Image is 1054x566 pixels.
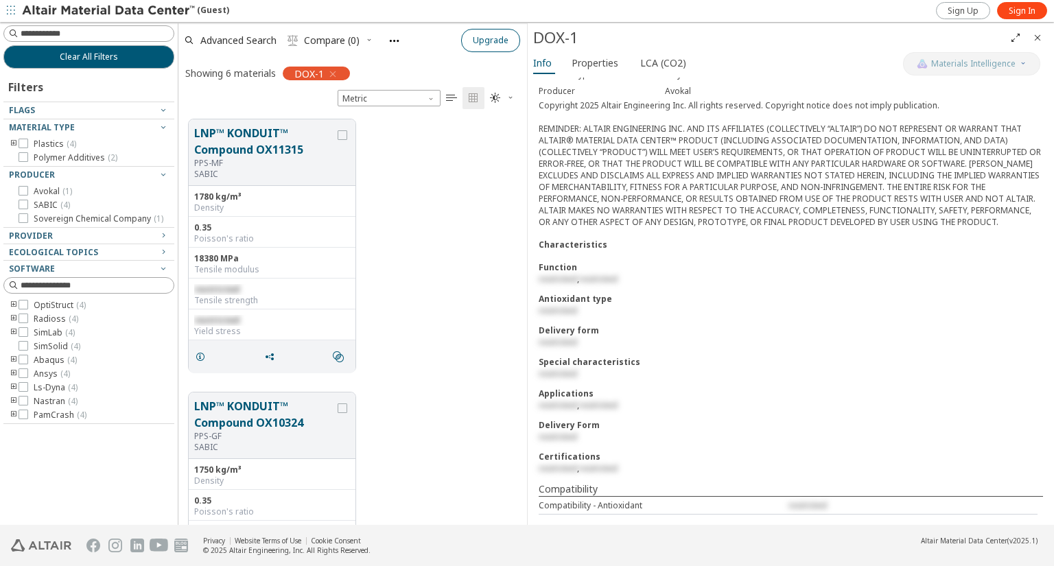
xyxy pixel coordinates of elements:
[539,462,1043,474] div: ,
[579,273,618,285] span: restricted
[9,263,55,274] span: Software
[921,536,1038,545] div: (v2025.1)
[533,52,552,74] span: Info
[539,86,665,97] div: Producer
[194,431,335,442] div: PPS-GF
[539,499,788,511] div: Compatibility - Antioxidant
[539,482,1043,496] div: Compatibility
[34,300,86,311] span: OptiStruct
[3,261,174,277] button: Software
[327,343,355,370] button: Similar search
[948,5,979,16] span: Sign Up
[194,314,239,326] span: restricted
[304,36,360,45] span: Compare (0)
[468,93,479,104] i: 
[258,343,287,370] button: Share
[903,52,1040,75] button: AI CopilotMaterials Intelligence
[194,464,350,475] div: 1750 kg/m³
[539,399,1043,411] div: ,
[539,305,577,316] span: restricted
[34,213,163,224] span: Sovereign Chemical Company
[539,356,1043,368] div: Special characteristics
[665,86,1043,97] div: Avokal
[462,87,484,109] button: Tile View
[194,295,350,306] div: Tensile strength
[338,90,441,106] div: Unit System
[22,4,197,18] img: Altair Material Data Center
[9,246,98,258] span: Ecological Topics
[34,327,75,338] span: SimLab
[533,27,1005,49] div: DOX-1
[539,419,1043,431] div: Delivery Form
[69,313,78,325] span: ( 4 )
[3,167,174,183] button: Producer
[60,51,118,62] span: Clear All Filters
[539,336,577,348] span: restricted
[9,355,19,366] i: toogle group
[235,536,301,545] a: Website Terms of Use
[22,4,229,18] div: (Guest)
[1005,27,1027,49] button: Full Screen
[34,200,70,211] span: SABIC
[68,395,78,407] span: ( 4 )
[9,230,53,241] span: Provider
[60,199,70,211] span: ( 4 )
[539,388,1043,399] div: Applications
[9,169,55,180] span: Producer
[194,158,335,169] div: PPS-MF
[9,139,19,150] i: toogle group
[1009,5,1035,16] span: Sign In
[194,253,350,264] div: 18380 MPa
[9,104,35,116] span: Flags
[65,327,75,338] span: ( 4 )
[194,283,239,295] span: restricted
[185,67,276,80] div: Showing 6 materials
[539,431,577,443] span: restricted
[34,410,86,421] span: PamCrash
[9,368,19,379] i: toogle group
[34,396,78,407] span: Nastran
[294,67,324,80] span: DOX-1
[484,87,520,109] button: Theme
[9,300,19,311] i: toogle group
[76,299,86,311] span: ( 4 )
[154,213,163,224] span: ( 1 )
[539,368,577,379] span: restricted
[34,186,72,197] span: Avokal
[60,368,70,379] span: ( 4 )
[539,399,577,411] span: restricted
[441,87,462,109] button: Table View
[311,536,361,545] a: Cookie Consent
[34,368,70,379] span: Ansys
[539,239,1043,250] div: Characteristics
[917,58,928,69] img: AI Copilot
[194,442,335,453] p: SABIC
[539,293,1043,305] div: Antioxidant type
[3,228,174,244] button: Provider
[34,139,76,150] span: Plastics
[3,244,174,261] button: Ecological Topics
[579,462,618,474] span: restricted
[178,109,527,526] div: grid
[539,273,577,285] span: restricted
[921,536,1007,545] span: Altair Material Data Center
[194,326,350,337] div: Yield stress
[67,138,76,150] span: ( 4 )
[997,2,1047,19] a: Sign In
[640,52,686,74] span: LCA (CO2)
[539,273,1043,285] div: ,
[194,506,350,517] div: Poisson's ratio
[9,327,19,338] i: toogle group
[338,90,441,106] span: Metric
[3,69,50,102] div: Filters
[1027,27,1049,49] button: Close
[539,451,1043,462] div: Certifications
[62,185,72,197] span: ( 1 )
[9,382,19,393] i: toogle group
[539,261,1043,273] div: Function
[288,35,298,46] i: 
[3,102,174,119] button: Flags
[9,314,19,325] i: toogle group
[788,499,827,511] span: restricted
[34,355,77,366] span: Abaqus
